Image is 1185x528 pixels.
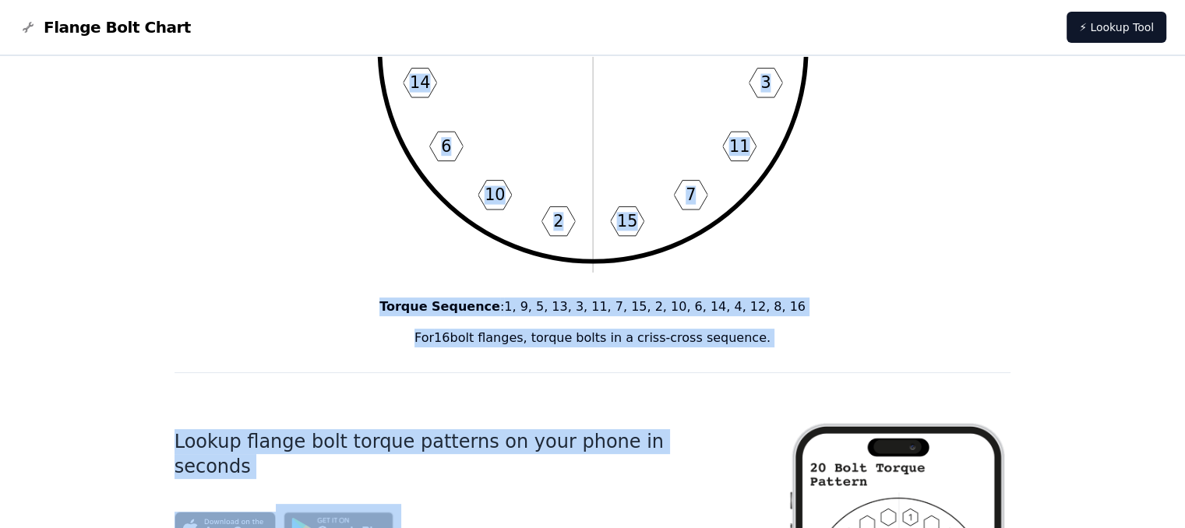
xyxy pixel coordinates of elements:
[175,329,1011,347] p: For 16 bolt flanges, torque bolts in a criss-cross sequence.
[19,18,37,37] img: Flange Bolt Chart Logo
[553,212,563,231] text: 2
[44,16,191,38] span: Flange Bolt Chart
[379,299,500,314] b: Torque Sequence
[728,137,749,156] text: 11
[19,16,191,38] a: Flange Bolt Chart LogoFlange Bolt Chart
[686,185,696,204] text: 7
[409,73,429,92] text: 14
[485,185,505,204] text: 10
[175,429,737,479] h1: Lookup flange bolt torque patterns on your phone in seconds
[175,297,1011,316] p: : 1, 9, 5, 13, 3, 11, 7, 15, 2, 10, 6, 14, 4, 12, 8, 16
[441,137,451,156] text: 6
[760,73,771,92] text: 3
[1067,12,1166,43] a: ⚡ Lookup Tool
[616,212,637,231] text: 15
